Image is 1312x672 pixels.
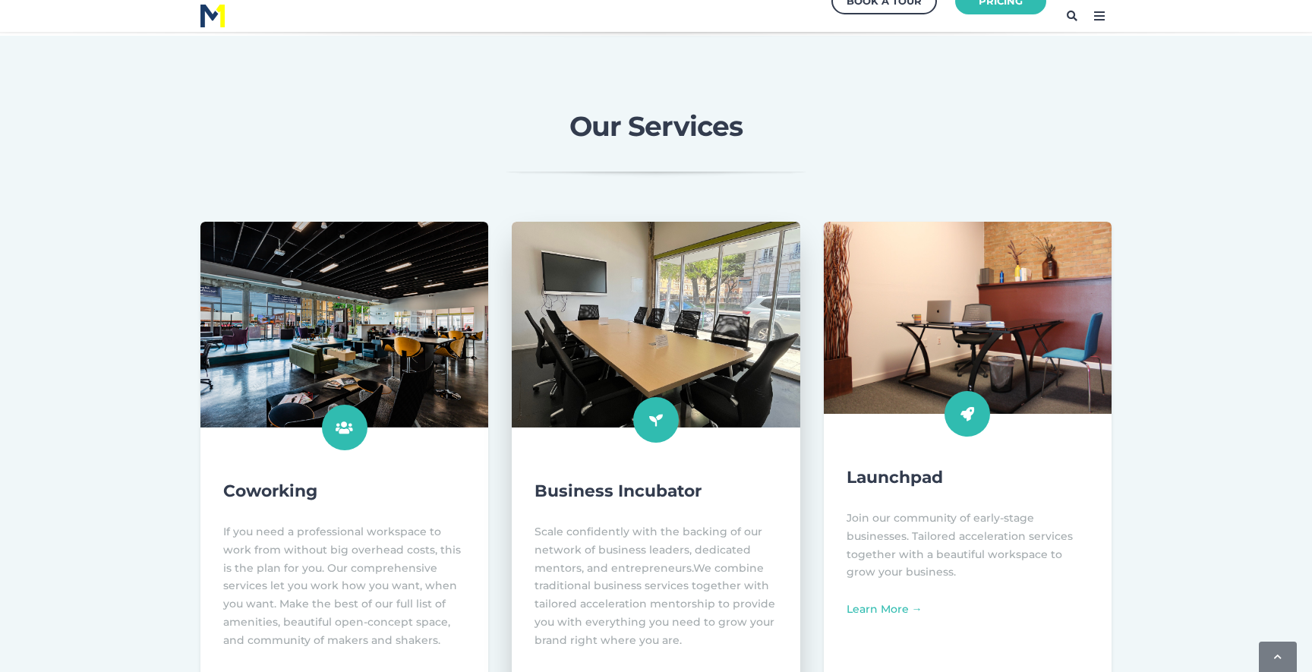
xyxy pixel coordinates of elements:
span: We combine traditional business services together with tailored acceleration mentorship to provid... [535,561,775,647]
img: MileOne meeting room conference room [497,212,814,438]
h4: Business Incubator [535,479,777,503]
img: MileOne office photo [824,222,1112,414]
img: M1 Logo - Blue Letters - for Light Backgrounds-2 [200,5,225,27]
span: If you need a professional workspace to work from without big overhead costs, this is the plan fo... [223,525,461,647]
h2: Our Services [261,112,1051,142]
a: Learn More → [847,602,922,616]
h4: Launchpad [847,465,1089,490]
span: Scale confidently with the backing of our network of business leaders, dedicated mentors, and ent... [535,525,762,575]
h4: Coworking [223,479,465,503]
img: MileOne coworking space [200,222,488,427]
span: Join our community of early-stage businesses. Tailored acceleration services together with a beau... [847,511,1073,579]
